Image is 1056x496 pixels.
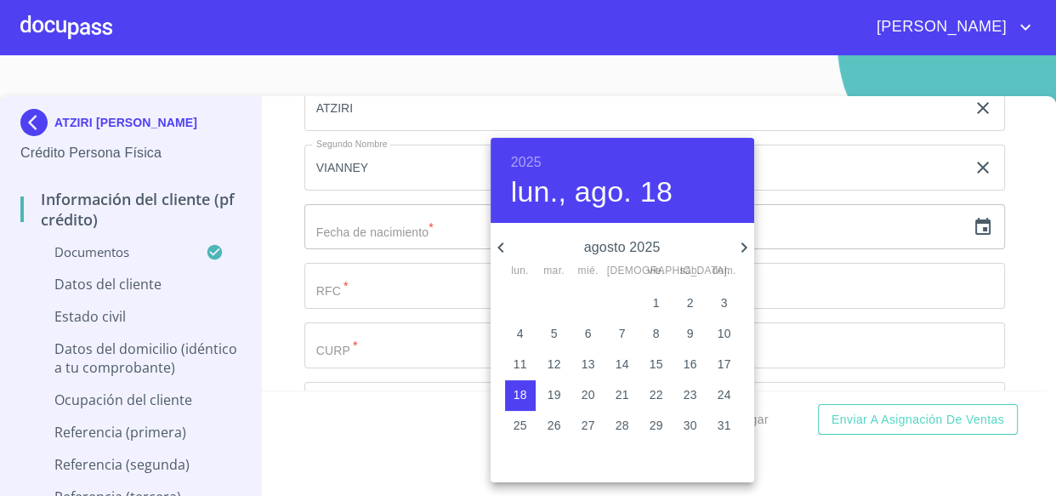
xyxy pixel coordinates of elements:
button: 12 [539,350,570,380]
button: lun., ago. 18 [511,174,673,210]
button: 15 [641,350,672,380]
p: 22 [650,386,663,403]
button: 6 [573,319,604,350]
p: 14 [616,356,629,373]
button: 26 [539,411,570,442]
p: 28 [616,417,629,434]
p: 4 [517,325,524,342]
button: 29 [641,411,672,442]
button: 13 [573,350,604,380]
button: 25 [505,411,536,442]
p: 21 [616,386,629,403]
p: 8 [653,325,660,342]
p: 27 [582,417,595,434]
button: 9 [675,319,706,350]
span: vie. [641,263,672,280]
button: 28 [607,411,638,442]
button: 14 [607,350,638,380]
button: 8 [641,319,672,350]
p: 12 [548,356,561,373]
button: 20 [573,380,604,411]
button: 19 [539,380,570,411]
p: 5 [551,325,558,342]
p: 18 [514,386,527,403]
p: 3 [721,294,728,311]
p: 26 [548,417,561,434]
p: 10 [718,325,731,342]
p: 17 [718,356,731,373]
p: 6 [585,325,592,342]
p: 11 [514,356,527,373]
p: 15 [650,356,663,373]
button: 31 [709,411,740,442]
span: mar. [539,263,570,280]
span: [DEMOGRAPHIC_DATA]. [607,263,638,280]
button: 2025 [511,151,542,174]
p: 29 [650,417,663,434]
button: 16 [675,350,706,380]
span: sáb. [675,263,706,280]
span: mié. [573,263,604,280]
p: 20 [582,386,595,403]
p: 1 [653,294,660,311]
p: 31 [718,417,731,434]
p: 13 [582,356,595,373]
button: 10 [709,319,740,350]
p: 30 [684,417,697,434]
button: 21 [607,380,638,411]
button: 17 [709,350,740,380]
button: 1 [641,288,672,319]
p: 16 [684,356,697,373]
button: 23 [675,380,706,411]
button: 22 [641,380,672,411]
p: 2 [687,294,694,311]
button: 5 [539,319,570,350]
p: 19 [548,386,561,403]
p: 25 [514,417,527,434]
span: lun. [505,263,536,280]
p: 7 [619,325,626,342]
button: 11 [505,350,536,380]
button: 3 [709,288,740,319]
button: 2 [675,288,706,319]
p: agosto 2025 [511,237,734,258]
button: 30 [675,411,706,442]
p: 24 [718,386,731,403]
button: 4 [505,319,536,350]
p: 9 [687,325,694,342]
button: 18 [505,380,536,411]
span: dom. [709,263,740,280]
button: 7 [607,319,638,350]
p: 23 [684,386,697,403]
button: 24 [709,380,740,411]
button: 27 [573,411,604,442]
